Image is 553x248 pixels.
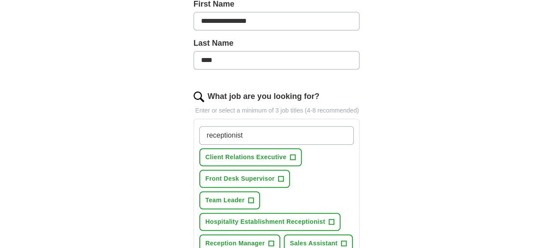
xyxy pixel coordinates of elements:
[194,91,204,102] img: search.png
[199,191,260,209] button: Team Leader
[199,126,354,145] input: Type a job title and press enter
[199,170,290,188] button: Front Desk Supervisor
[205,196,245,205] span: Team Leader
[194,37,360,49] label: Last Name
[208,91,319,102] label: What job are you looking for?
[205,217,325,226] span: Hospitality Establishment Receptionist
[290,239,337,248] span: Sales Assistant
[205,239,265,248] span: Reception Manager
[205,174,275,183] span: Front Desk Supervisor
[199,148,302,166] button: Client Relations Executive
[205,153,286,162] span: Client Relations Executive
[199,213,341,231] button: Hospitality Establishment Receptionist
[194,106,360,115] p: Enter or select a minimum of 3 job titles (4-8 recommended)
